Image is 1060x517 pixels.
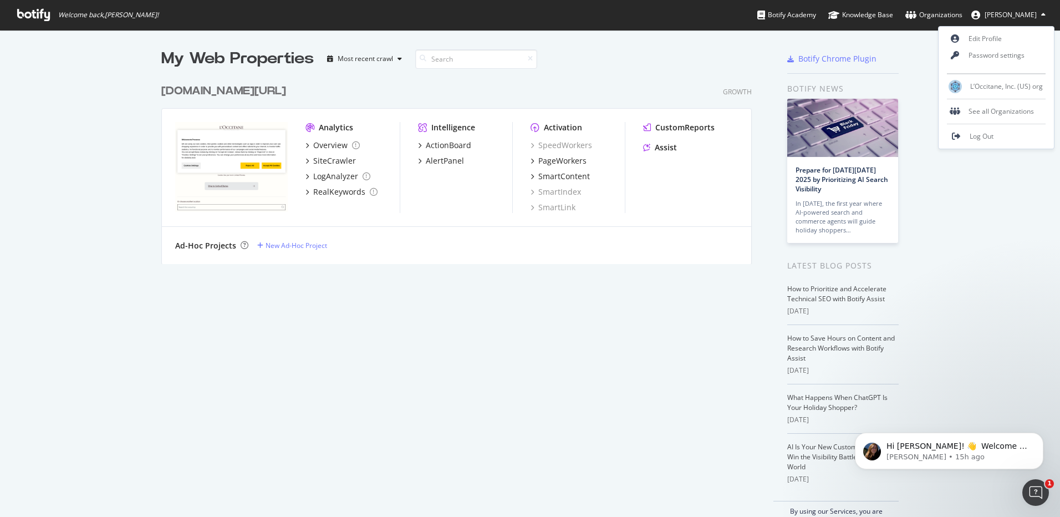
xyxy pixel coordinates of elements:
[161,70,761,264] div: grid
[787,99,898,157] img: Prepare for Black Friday 2025 by Prioritizing AI Search Visibility
[787,474,899,484] div: [DATE]
[787,415,899,425] div: [DATE]
[787,333,895,363] a: How to Save Hours on Content and Research Workflows with Botify Assist
[939,128,1054,145] a: Log Out
[426,155,464,166] div: AlertPanel
[828,9,893,21] div: Knowledge Base
[305,155,356,166] a: SiteCrawler
[905,9,962,21] div: Organizations
[323,50,406,68] button: Most recent crawl
[787,393,888,412] a: What Happens When ChatGPT Is Your Holiday Shopper?
[175,240,236,251] div: Ad-Hoc Projects
[970,131,993,141] span: Log Out
[305,171,370,182] a: LogAnalyzer
[939,103,1054,120] div: See all Organizations
[531,155,587,166] a: PageWorkers
[305,140,360,151] a: Overview
[643,122,715,133] a: CustomReports
[266,241,327,250] div: New Ad-Hoc Project
[544,122,582,133] div: Activation
[531,140,592,151] a: SpeedWorkers
[787,284,886,303] a: How to Prioritize and Accelerate Technical SEO with Botify Assist
[538,171,590,182] div: SmartContent
[655,122,715,133] div: CustomReports
[58,11,159,19] span: Welcome back, [PERSON_NAME] !
[426,140,471,151] div: ActionBoard
[161,83,291,99] a: [DOMAIN_NAME][URL]
[531,171,590,182] a: SmartContent
[418,155,464,166] a: AlertPanel
[949,80,962,93] img: L’Occitane, Inc. (US) org
[787,53,876,64] a: Botify Chrome Plugin
[939,47,1054,64] a: Password settings
[418,140,471,151] a: ActionBoard
[1045,479,1054,488] span: 1
[161,83,286,99] div: [DOMAIN_NAME][URL]
[313,171,358,182] div: LogAnalyzer
[161,48,314,70] div: My Web Properties
[787,306,899,316] div: [DATE]
[757,9,816,21] div: Botify Academy
[970,82,1043,91] span: L’Occitane, Inc. (US) org
[531,202,575,213] a: SmartLink
[787,83,899,95] div: Botify news
[313,140,348,151] div: Overview
[798,53,876,64] div: Botify Chrome Plugin
[538,155,587,166] div: PageWorkers
[257,241,327,250] a: New Ad-Hoc Project
[313,186,365,197] div: RealKeywords
[655,142,677,153] div: Assist
[415,49,537,69] input: Search
[319,122,353,133] div: Analytics
[787,260,899,272] div: Latest Blog Posts
[175,122,288,212] img: loccitane.com/en-us/
[1022,479,1049,506] iframe: Intercom live chat
[531,186,581,197] a: SmartIndex
[796,199,890,235] div: In [DATE], the first year where AI-powered search and commerce agents will guide holiday shoppers…
[643,142,677,153] a: Assist
[962,6,1054,24] button: [PERSON_NAME]
[723,87,752,97] div: Growth
[313,155,356,166] div: SiteCrawler
[796,165,888,194] a: Prepare for [DATE][DATE] 2025 by Prioritizing AI Search Visibility
[787,442,899,472] a: AI Is Your New Customer: How to Win the Visibility Battle in a ChatGPT World
[338,55,393,62] div: Most recent crawl
[305,186,378,197] a: RealKeywords
[985,10,1037,19] span: Rebeca Felibert
[787,366,899,376] div: [DATE]
[939,31,1054,47] a: Edit Profile
[431,122,475,133] div: Intelligence
[838,409,1060,487] iframe: Intercom notifications message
